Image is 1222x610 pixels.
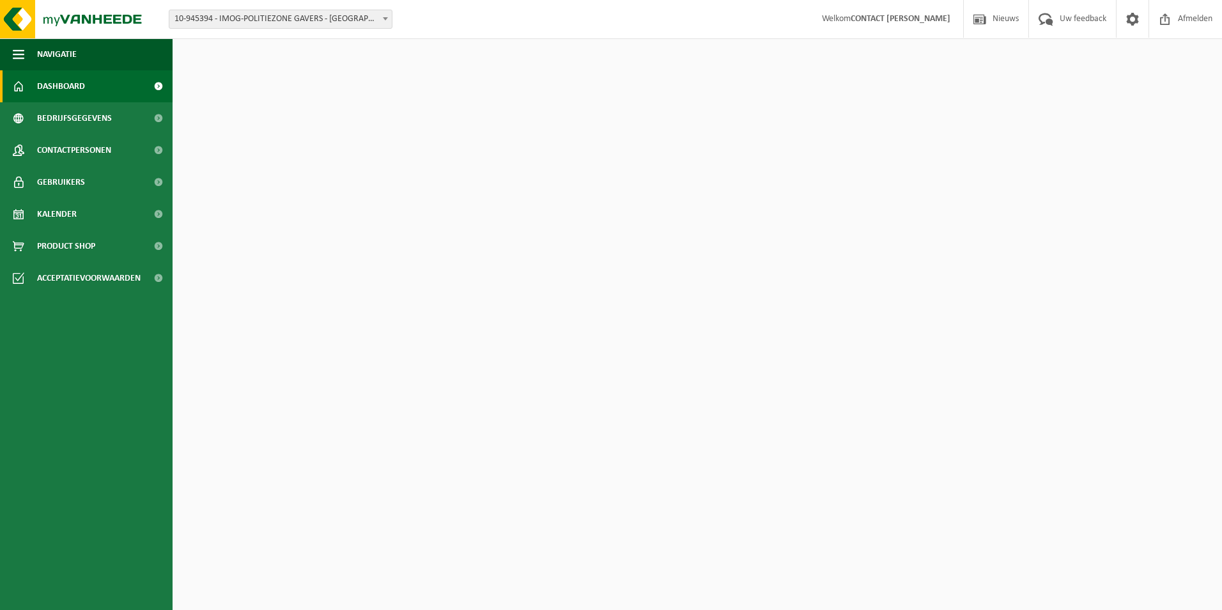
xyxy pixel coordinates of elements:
[37,262,141,294] span: Acceptatievoorwaarden
[851,14,950,24] strong: CONTACT [PERSON_NAME]
[37,70,85,102] span: Dashboard
[37,230,95,262] span: Product Shop
[37,198,77,230] span: Kalender
[169,10,392,28] span: 10-945394 - IMOG-POLITIEZONE GAVERS - HARELBEKE
[37,102,112,134] span: Bedrijfsgegevens
[37,134,111,166] span: Contactpersonen
[37,38,77,70] span: Navigatie
[169,10,392,29] span: 10-945394 - IMOG-POLITIEZONE GAVERS - HARELBEKE
[37,166,85,198] span: Gebruikers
